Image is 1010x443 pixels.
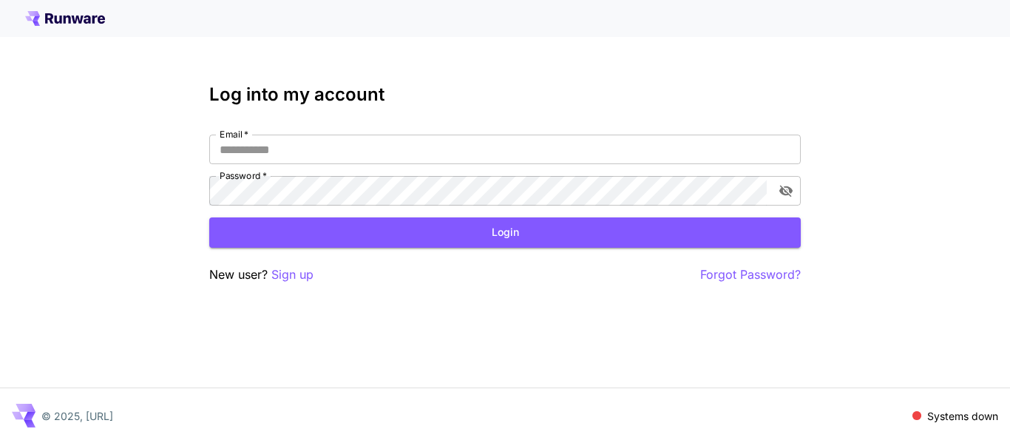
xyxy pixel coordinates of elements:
[209,84,801,105] h3: Log into my account
[209,266,313,284] p: New user?
[209,217,801,248] button: Login
[41,408,113,424] p: © 2025, [URL]
[773,177,799,204] button: toggle password visibility
[927,408,998,424] p: Systems down
[220,169,267,182] label: Password
[220,128,248,141] label: Email
[271,266,313,284] button: Sign up
[700,266,801,284] button: Forgot Password?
